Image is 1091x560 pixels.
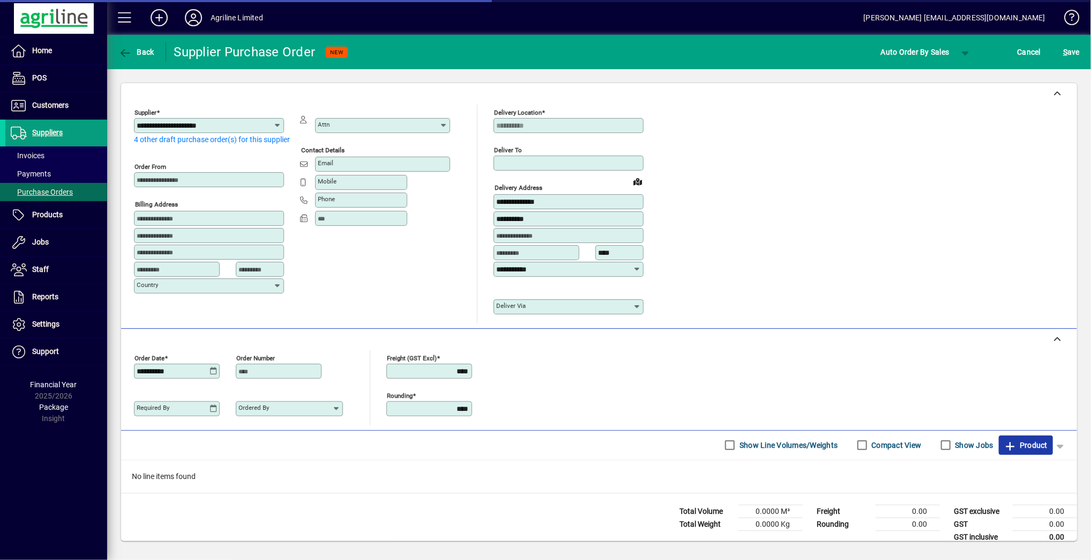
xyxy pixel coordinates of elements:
label: Show Line Volumes/Weights [737,440,838,451]
button: Save [1060,42,1082,62]
td: 0.00 [876,505,940,518]
td: GST exclusive [948,505,1013,518]
div: Agriline Limited [211,9,263,26]
td: GST [948,518,1013,530]
label: Show Jobs [953,440,993,451]
td: 0.00 [1013,530,1077,544]
a: Products [5,202,107,229]
mat-label: Attn [318,121,330,128]
span: Customers [32,101,69,109]
mat-label: Country [137,281,158,289]
mat-label: Deliver To [494,146,522,154]
td: 0.0000 M³ [738,505,803,518]
td: 0.00 [1013,518,1077,530]
span: Jobs [32,238,49,246]
mat-label: Deliver via [496,302,526,310]
td: GST inclusive [948,530,1013,544]
a: Customers [5,92,107,119]
a: Knowledge Base [1056,2,1078,37]
a: Invoices [5,146,107,165]
span: ave [1063,43,1080,61]
mat-label: Freight (GST excl) [387,354,437,362]
span: Staff [32,265,49,274]
mat-label: Mobile [318,178,337,185]
mat-label: Order from [134,163,166,171]
mat-label: Order number [236,354,275,362]
div: Supplier Purchase Order [174,43,316,61]
span: Financial Year [31,380,77,389]
span: Suppliers [32,128,63,137]
td: Total Weight [674,518,738,530]
button: Back [116,42,157,62]
div: No line items found [121,460,1077,493]
td: 0.00 [1013,505,1077,518]
label: Compact View [870,440,922,451]
mat-label: Order date [134,354,165,362]
td: 0.00 [876,518,940,530]
mat-label: Rounding [387,392,413,399]
span: Home [32,46,52,55]
span: Back [118,48,154,56]
a: Jobs [5,229,107,256]
app-page-header-button: Back [107,42,166,62]
a: Purchase Orders [5,183,107,201]
mat-label: Ordered by [238,404,269,411]
button: Auto Order By Sales [876,42,955,62]
a: Payments [5,165,107,183]
button: Product [999,436,1053,455]
span: S [1063,48,1067,56]
mat-label: Supplier [134,109,156,116]
span: NEW [330,49,343,56]
span: Invoices [11,151,44,160]
a: Settings [5,311,107,338]
td: 0.0000 Kg [738,518,803,530]
span: Product [1004,437,1048,454]
mat-label: Email [318,159,333,167]
span: Cancel [1018,43,1041,61]
td: Freight [811,505,876,518]
a: View on map [629,173,646,190]
button: Cancel [1015,42,1044,62]
a: POS [5,65,107,92]
button: Add [142,8,176,27]
a: Support [5,338,107,365]
a: Home [5,38,107,64]
span: Auto Order By Sales [881,43,950,61]
span: Purchase Orders [11,188,73,196]
td: Rounding [811,518,876,530]
mat-label: Delivery Location [494,109,542,116]
span: POS [32,73,47,82]
button: Profile [176,8,211,27]
td: Total Volume [674,505,738,518]
span: Settings [32,320,59,328]
a: Reports [5,284,107,311]
div: [PERSON_NAME] [EMAIL_ADDRESS][DOMAIN_NAME] [864,9,1045,26]
span: Reports [32,292,58,301]
mat-label: Required by [137,404,169,411]
span: Products [32,210,63,219]
span: Support [32,347,59,356]
a: Staff [5,256,107,283]
span: Payments [11,170,51,178]
mat-label: Phone [318,195,335,203]
span: Package [39,403,68,411]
